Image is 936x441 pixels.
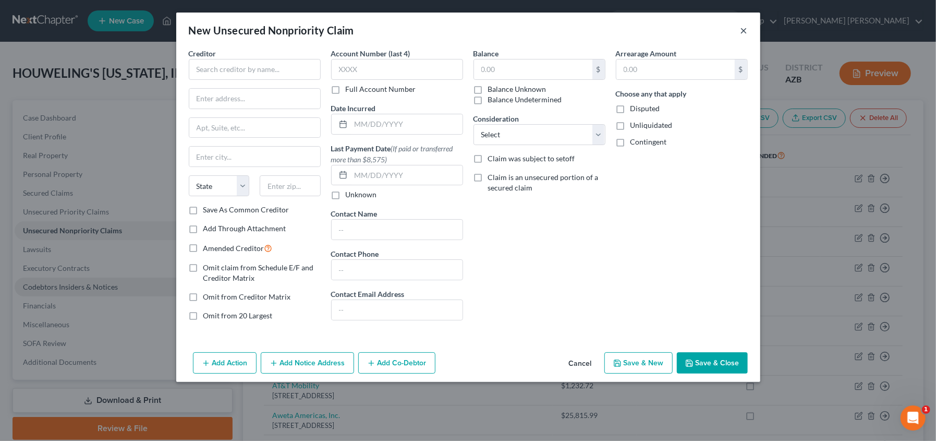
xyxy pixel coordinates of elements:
input: -- [332,300,463,320]
input: Enter address... [189,89,320,109]
label: Choose any that apply [616,88,687,99]
input: -- [332,260,463,280]
label: Balance Undetermined [488,94,562,105]
input: Apt, Suite, etc... [189,118,320,138]
span: 1 [922,406,930,414]
label: Unknown [346,189,377,200]
span: Unliquidated [630,121,673,129]
button: Add Co-Debtor [358,352,435,374]
label: Full Account Number [346,84,416,94]
button: Add Notice Address [261,352,354,374]
span: Amended Creditor [203,244,264,253]
input: MM/DD/YYYY [351,114,463,134]
input: XXXX [331,59,463,80]
span: Disputed [630,104,660,113]
label: Arrearage Amount [616,48,677,59]
span: Contingent [630,137,667,146]
button: Add Action [193,352,257,374]
span: Creditor [189,49,216,58]
span: Claim is an unsecured portion of a secured claim [488,173,599,192]
div: New Unsecured Nonpriority Claim [189,23,354,38]
label: Contact Name [331,208,378,219]
label: Contact Email Address [331,289,405,300]
label: Balance [473,48,499,59]
div: $ [592,59,605,79]
label: Date Incurred [331,103,376,114]
input: Enter zip... [260,175,321,196]
span: Omit claim from Schedule E/F and Creditor Matrix [203,263,314,282]
span: Claim was subject to setoff [488,154,575,163]
button: Save & Close [677,352,748,374]
input: 0.00 [474,59,592,79]
input: Search creditor by name... [189,59,321,80]
span: Omit from Creditor Matrix [203,292,291,301]
iframe: Intercom live chat [901,406,926,431]
button: Save & New [604,352,673,374]
label: Last Payment Date [331,143,463,165]
div: $ [735,59,747,79]
button: Cancel [561,353,600,374]
span: (If paid or transferred more than $8,575) [331,144,453,164]
input: MM/DD/YYYY [351,165,463,185]
label: Balance Unknown [488,84,546,94]
span: Omit from 20 Largest [203,311,273,320]
label: Save As Common Creditor [203,205,289,215]
label: Consideration [473,113,519,124]
input: -- [332,220,463,240]
label: Account Number (last 4) [331,48,410,59]
label: Contact Phone [331,248,379,259]
label: Add Through Attachment [203,223,286,234]
button: × [740,24,748,37]
input: Enter city... [189,147,320,166]
input: 0.00 [616,59,735,79]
